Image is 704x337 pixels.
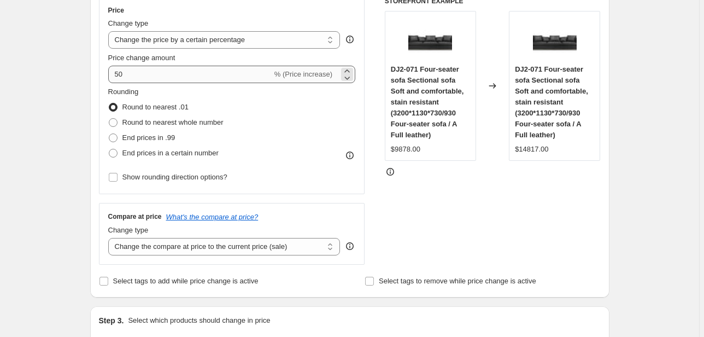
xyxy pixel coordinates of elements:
img: DJ2-071_1_80x.jpg [408,17,452,61]
span: End prices in a certain number [122,149,219,157]
span: Round to nearest whole number [122,118,224,126]
span: End prices in .99 [122,133,175,142]
span: Price change amount [108,54,175,62]
button: What's the compare at price? [166,213,259,221]
img: DJ2-071_1_80x.jpg [533,17,577,61]
span: Select tags to add while price change is active [113,277,259,285]
span: $14817.00 [515,145,548,153]
h3: Price [108,6,124,15]
span: Round to nearest .01 [122,103,189,111]
div: help [344,34,355,45]
span: Change type [108,19,149,27]
span: $9878.00 [391,145,420,153]
h3: Compare at price [108,212,162,221]
div: help [344,241,355,252]
span: Change type [108,226,149,234]
span: Show rounding direction options? [122,173,227,181]
p: Select which products should change in price [128,315,270,326]
h2: Step 3. [99,315,124,326]
span: Rounding [108,88,139,96]
span: DJ2-071 Four-seater sofa Sectional sofa Soft and comfortable, stain resistant (3200*1130*730/930 ... [515,65,588,139]
span: % (Price increase) [274,70,332,78]
span: Select tags to remove while price change is active [379,277,536,285]
input: -15 [108,66,272,83]
span: DJ2-071 Four-seater sofa Sectional sofa Soft and comfortable, stain resistant (3200*1130*730/930 ... [391,65,464,139]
